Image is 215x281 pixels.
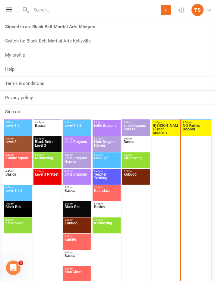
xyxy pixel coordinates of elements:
span: Level 1,2,3 [5,189,31,200]
span: Level 3 Pretest [35,173,60,183]
span: 5:45pm [94,170,119,173]
span: Little Dragons Heroes [123,124,149,135]
span: Kobudo [64,221,90,232]
span: Basics [94,205,119,216]
span: 6:30pm [94,186,119,189]
span: Kickboxing [35,156,60,167]
a: Switch to: Black Belt Martial Arts Kellyville [0,34,215,48]
span: 5:00pm [5,121,31,124]
span: 5:00pm [5,137,31,140]
a: Terms & conditions [0,76,215,90]
span: Kickboxing [123,156,149,167]
span: 4:30pm [64,170,90,173]
span: Little Dragons Heroes [64,156,90,167]
iframe: Intercom live chat [6,261,21,275]
span: 5:00pm [94,121,119,124]
span: Black Belt + Level 3 [35,140,60,151]
span: 6:00pm [123,154,149,156]
span: 5:30pm [35,170,60,173]
span: Kobudo [123,173,149,183]
span: 5:30pm [35,137,60,140]
span: 5:00pm [94,137,119,140]
span: Kickboxing [94,221,119,232]
span: 5:15pm [123,137,149,140]
span: Black Belt [64,205,90,216]
a: Help [0,62,215,76]
a: My profile [0,48,215,62]
span: Basics [64,254,90,265]
span: Kumite Squad [5,156,31,167]
a: Signed in as: Black Belt Martial Arts Mingara [0,20,215,34]
span: 1:30pm [153,121,179,124]
div: TS [191,4,204,16]
span: 5:00pm [64,202,90,205]
span: Black Belt [5,205,31,216]
span: Little Dragons [94,124,119,135]
span: Little Dragons [64,140,90,151]
span: 5:00pm [64,186,90,189]
span: 4:30pm [123,121,149,124]
a: Sign out [0,105,215,119]
a: Privacy policy [0,91,215,105]
span: 6:45pm [64,267,90,270]
span: Level 3 [5,140,31,151]
span: Basics [123,140,149,151]
span: 6:45pm [64,251,90,254]
span: 4 [18,261,23,265]
span: 4:00pm [64,137,90,140]
span: 8:00pm [5,219,31,221]
input: Search... [29,6,161,14]
span: Basics [35,124,60,135]
span: 7:30pm [94,219,119,221]
span: 2:00pm [182,121,210,124]
span: Kumite [64,238,90,248]
span: [PERSON_NAME] (non student) Birthday Party [153,124,179,135]
span: Kata class [94,189,119,200]
span: 7:00pm [5,202,31,205]
span: 6:00pm [5,154,31,156]
span: Little Dragons Heroes [94,140,119,151]
span: 6:45pm [5,170,31,173]
span: NO Parties Booked [182,124,210,135]
span: Level 1,2 [94,156,119,167]
span: Kata Class [64,270,90,281]
span: Teacher Training [94,173,119,183]
span: Basics [64,189,90,200]
span: 5:30pm [94,154,119,156]
span: Level 1,2,3 [64,124,90,135]
span: Level 1,2 [5,124,31,135]
span: Little Dragons [64,173,90,183]
span: 5:30pm [35,154,60,156]
span: 6:45pm [94,202,119,205]
span: Basics [5,173,31,183]
span: 3:45pm [64,121,90,124]
span: 6:00pm [64,219,90,221]
span: Kickboxing [5,221,31,232]
span: 7:00pm [123,170,149,173]
span: 4:45pm [35,121,60,124]
span: 6:00pm [64,235,90,238]
span: 6:45pm [5,186,31,189]
span: 4:00pm [64,154,90,156]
